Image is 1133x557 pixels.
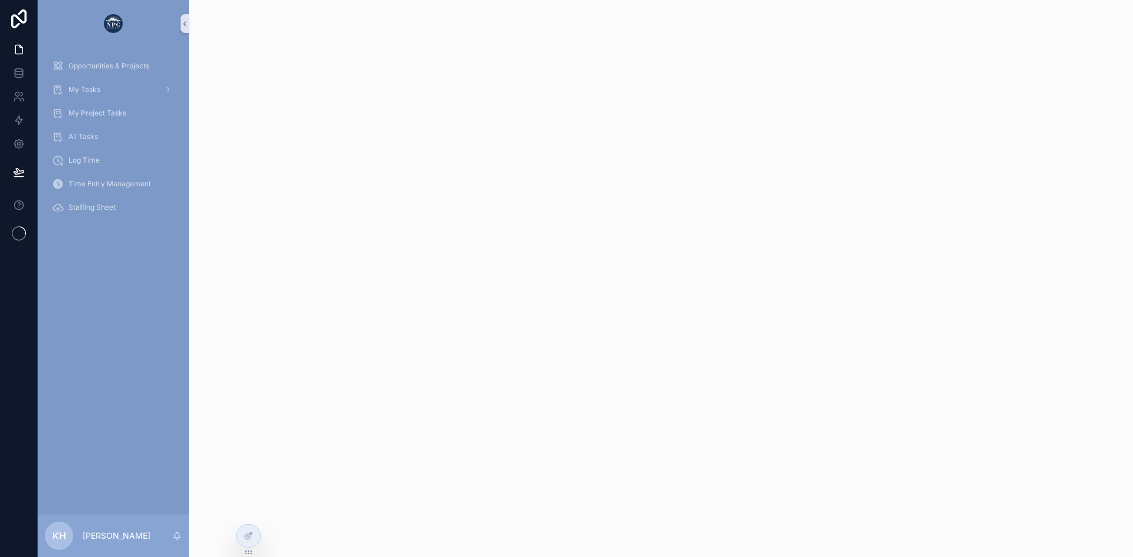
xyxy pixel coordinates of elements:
span: My Project Tasks [68,108,126,118]
span: My Tasks [68,85,100,94]
a: Staffing Sheet [45,197,182,218]
div: scrollable content [38,47,189,233]
span: Log Time [68,156,100,165]
span: Staffing Sheet [68,203,116,212]
span: Opportunities & Projects [68,61,149,71]
a: Log Time [45,150,182,171]
a: All Tasks [45,126,182,147]
a: Time Entry Management [45,173,182,195]
img: App logo [104,14,123,33]
p: [PERSON_NAME] [83,530,150,542]
span: All Tasks [68,132,98,141]
a: My Tasks [45,79,182,100]
a: My Project Tasks [45,103,182,124]
span: KH [53,529,66,543]
a: Opportunities & Projects [45,55,182,77]
span: Time Entry Management [68,179,151,189]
